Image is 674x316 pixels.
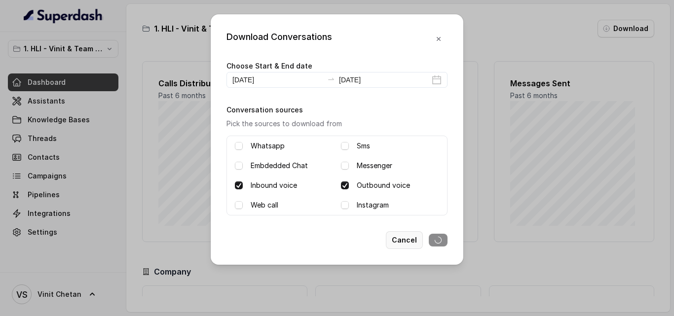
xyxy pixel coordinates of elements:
[357,160,392,172] label: Messenger
[251,199,278,211] label: Web call
[251,140,285,152] label: Whatsapp
[226,118,448,130] p: Pick the sources to download from
[357,140,370,152] label: Sms
[339,74,430,85] input: End date
[226,62,312,70] label: Choose Start & End date
[327,75,335,83] span: swap-right
[251,160,308,172] label: Embdedded Chat
[232,74,323,85] input: Start date
[251,179,297,191] label: Inbound voice
[357,179,410,191] label: Outbound voice
[386,231,423,249] button: Cancel
[327,75,335,83] span: to
[226,105,303,114] label: Conversation sources
[226,30,332,48] div: Download Conversations
[357,199,389,211] label: Instagram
